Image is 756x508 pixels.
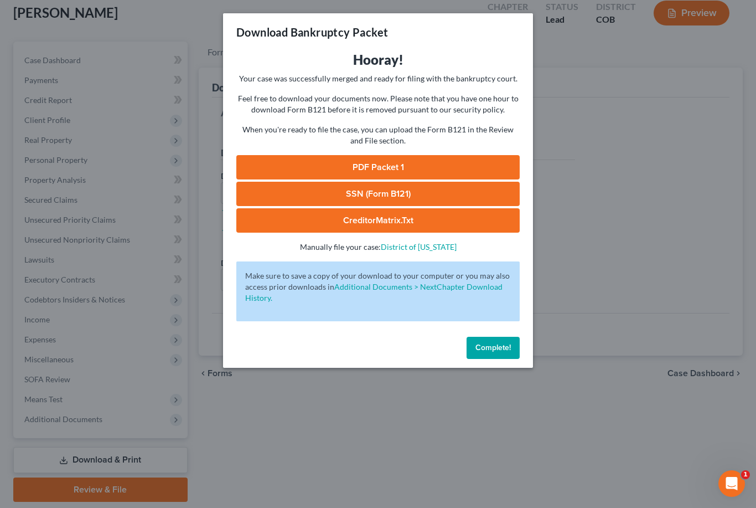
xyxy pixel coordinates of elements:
[236,208,520,233] a: CreditorMatrix.txt
[236,24,388,40] h3: Download Bankruptcy Packet
[245,282,503,302] a: Additional Documents > NextChapter Download History.
[245,270,511,304] p: Make sure to save a copy of your download to your computer or you may also access prior downloads in
[381,242,457,252] a: District of [US_STATE]
[236,73,520,84] p: Your case was successfully merged and ready for filing with the bankruptcy court.
[236,124,520,146] p: When you're ready to file the case, you can upload the Form B121 in the Review and File section.
[475,343,511,352] span: Complete!
[467,337,520,359] button: Complete!
[741,470,750,479] span: 1
[236,182,520,206] a: SSN (Form B121)
[236,155,520,179] a: PDF Packet 1
[236,93,520,115] p: Feel free to download your documents now. Please note that you have one hour to download Form B12...
[236,242,520,253] p: Manually file your case:
[236,51,520,69] h3: Hooray!
[718,470,745,497] iframe: Intercom live chat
